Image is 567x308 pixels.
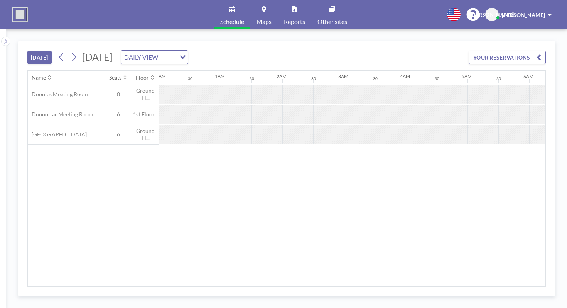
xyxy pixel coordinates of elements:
[284,19,305,25] span: Reports
[469,51,546,64] button: YOUR RESERVATIONS
[123,52,160,62] span: DAILY VIEW
[317,19,347,25] span: Other sites
[188,76,192,81] div: 30
[462,73,472,79] div: 5AM
[12,7,28,22] img: organization-logo
[82,51,113,63] span: [DATE]
[109,74,121,81] div: Seats
[400,73,410,79] div: 4AM
[136,74,149,81] div: Floor
[153,73,166,79] div: 12AM
[471,11,514,18] span: [PERSON_NAME]
[250,76,254,81] div: 30
[32,74,46,81] div: Name
[373,76,378,81] div: 30
[105,131,132,138] span: 6
[132,87,159,101] span: Ground Fl...
[435,76,439,81] div: 30
[215,73,225,79] div: 1AM
[27,51,52,64] button: [DATE]
[160,52,175,62] input: Search for option
[28,91,88,98] span: Doonies Meeting Room
[523,73,533,79] div: 6AM
[105,91,132,98] span: 8
[496,76,501,81] div: 30
[121,51,188,64] div: Search for option
[28,131,87,138] span: [GEOGRAPHIC_DATA]
[311,76,316,81] div: 30
[338,73,348,79] div: 3AM
[132,111,159,118] span: 1st Floor...
[502,12,545,18] span: [PERSON_NAME]
[277,73,287,79] div: 2AM
[132,128,159,141] span: Ground Fl...
[256,19,272,25] span: Maps
[220,19,244,25] span: Schedule
[105,111,132,118] span: 6
[28,111,93,118] span: Dunnottar Meeting Room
